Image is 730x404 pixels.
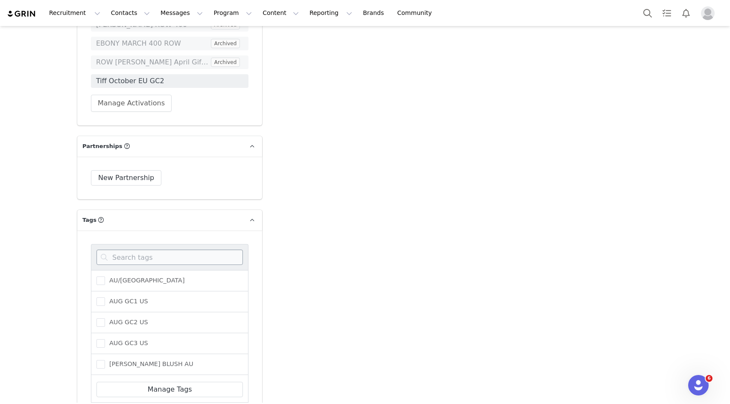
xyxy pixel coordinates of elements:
[96,76,243,86] span: Tiff October EU GC2
[96,38,209,49] span: EBONY MARCH 400 ROW
[91,170,161,186] button: New Partnership
[706,375,712,382] span: 6
[105,360,193,368] span: [PERSON_NAME] BLUSH AU
[701,6,715,20] img: placeholder-profile.jpg
[392,3,441,23] a: Community
[677,3,695,23] button: Notifications
[358,3,391,23] a: Brands
[105,297,148,305] span: AUG GC1 US
[91,95,172,112] button: Manage Activations
[638,3,657,23] button: Search
[7,7,350,16] body: Rich Text Area. Press ALT-0 for help.
[688,375,709,395] iframe: Intercom live chat
[304,3,357,23] button: Reporting
[696,6,723,20] button: Profile
[96,382,243,397] a: Manage Tags
[7,10,37,18] img: grin logo
[155,3,208,23] button: Messages
[211,39,240,48] span: Archived
[105,339,148,347] span: AUG GC3 US
[106,3,155,23] button: Contacts
[211,58,240,67] span: Archived
[257,3,304,23] button: Content
[82,142,123,151] span: Partnerships
[105,276,185,285] span: AU/[GEOGRAPHIC_DATA]
[105,318,148,326] span: AUG GC2 US
[44,3,105,23] button: Recruitment
[96,57,209,67] span: ROW [PERSON_NAME] April Gifting Campaign
[657,3,676,23] a: Tasks
[208,3,257,23] button: Program
[82,216,96,224] span: Tags
[96,250,243,265] input: Search tags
